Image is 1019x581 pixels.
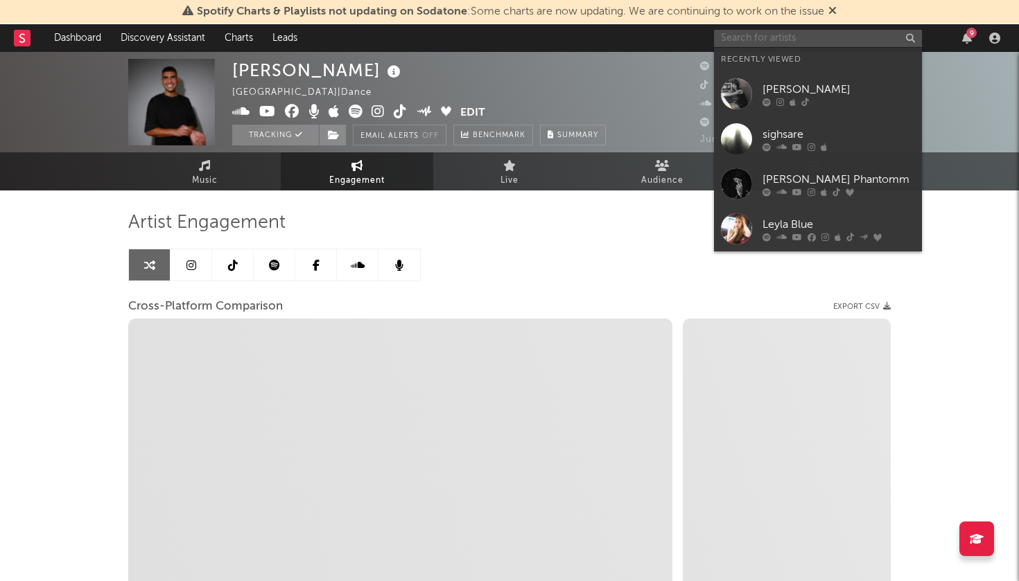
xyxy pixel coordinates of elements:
span: 144,664 [700,100,755,109]
span: Cross-Platform Comparison [128,298,283,315]
span: Jump Score: 82.5 [700,135,781,144]
button: Export CSV [833,303,891,311]
a: sighsare [714,116,922,161]
span: Summary [557,132,598,139]
span: Audience [641,172,683,189]
div: 9 [966,28,977,38]
button: Email AlertsOff [353,125,446,145]
span: Benchmark [473,127,525,144]
span: : Some charts are now updating. We are continuing to work on the issue [197,6,824,17]
span: Music [192,172,218,189]
div: Leyla Blue [763,216,915,233]
span: Artist Engagement [128,215,286,231]
a: Charts [215,24,263,52]
a: Benchmark [453,125,533,145]
input: Search for artists [714,30,922,47]
span: 5,040,548 Monthly Listeners [700,118,848,127]
a: Engagement [281,152,433,190]
a: [PERSON_NAME] [714,71,922,116]
a: Live [433,152,586,190]
div: sighsare [763,126,915,143]
span: 217,460 [700,62,754,71]
span: Live [500,172,519,189]
button: Tracking [232,125,319,145]
div: [GEOGRAPHIC_DATA] | Dance [232,84,387,101]
a: Audience [586,152,738,190]
a: Discovery Assistant [111,24,215,52]
button: Edit [460,105,485,122]
div: [PERSON_NAME] [763,81,915,98]
a: Leyla Blue [714,206,922,251]
span: Dismiss [828,6,837,17]
a: Music [128,152,281,190]
div: [PERSON_NAME] [232,59,404,82]
a: Leads [263,24,307,52]
div: [PERSON_NAME] Phantomm [763,171,915,188]
a: Dashboard [44,24,111,52]
span: Engagement [329,172,385,189]
span: 177,200 [700,81,753,90]
a: [PERSON_NAME] Phantomm [714,161,922,206]
div: Recently Viewed [721,51,915,68]
button: 9 [962,33,972,44]
span: Spotify Charts & Playlists not updating on Sodatone [197,6,467,17]
button: Summary [540,125,606,145]
em: Off [422,132,439,140]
